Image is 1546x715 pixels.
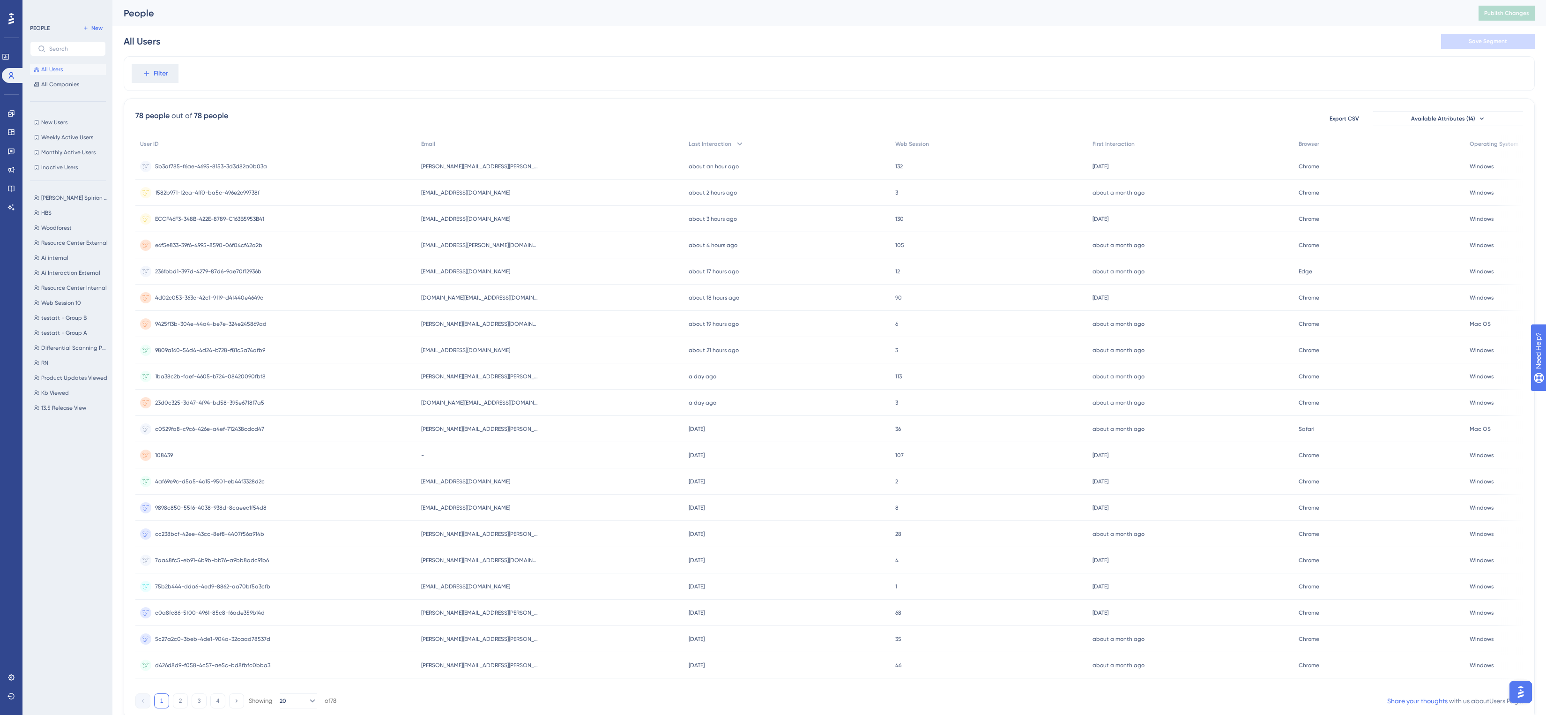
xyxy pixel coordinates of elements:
span: 4d02c053-363c-42c1-9119-d4f440e4649c [155,294,263,301]
span: [DOMAIN_NAME][EMAIL_ADDRESS][DOMAIN_NAME] [421,399,538,406]
span: [PERSON_NAME][EMAIL_ADDRESS][PERSON_NAME][DOMAIN_NAME] [421,163,538,170]
time: [DATE] [689,583,705,590]
span: Email [421,140,435,148]
button: New [80,23,106,34]
span: Need Help? [22,2,59,14]
span: 1ba38c2b-faef-4605-b724-08420090fbf8 [155,373,266,380]
button: Differential Scanning Post [30,342,111,354]
time: about a month ago [1093,268,1145,275]
span: Windows [1470,609,1494,617]
span: RN [41,359,48,367]
input: Search [49,45,98,52]
span: Windows [1470,635,1494,643]
time: about a month ago [1093,373,1145,380]
span: 12 [895,268,900,275]
span: [PERSON_NAME][EMAIL_ADDRESS][PERSON_NAME][DOMAIN_NAME] [421,609,538,617]
span: d426d8d9-f058-4c57-ae5c-bd8fbfc0bba3 [155,662,270,669]
time: [DATE] [689,478,705,485]
span: 3 [895,399,898,406]
span: Chrome [1299,635,1319,643]
button: 1 [154,693,169,708]
a: Share your thoughts [1387,697,1448,705]
time: [DATE] [689,610,705,616]
span: Save Segment [1469,38,1507,45]
span: Kb Viewed [41,389,69,397]
button: Monthly Active Users [30,147,106,158]
span: Windows [1470,583,1494,590]
time: about a month ago [1093,347,1145,354]
span: 3 [895,346,898,354]
time: [DATE] [1093,583,1108,590]
button: 3 [192,693,207,708]
iframe: UserGuiding AI Assistant Launcher [1507,678,1535,706]
time: about a month ago [1093,426,1145,432]
span: [PERSON_NAME][EMAIL_ADDRESS][PERSON_NAME][DOMAIN_NAME] [421,373,538,380]
span: 46 [895,662,901,669]
time: about 18 hours ago [689,294,739,301]
span: 130 [895,215,904,223]
span: 236fbbd1-397d-4279-87d6-9ae70f12936b [155,268,261,275]
time: about 2 hours ago [689,189,737,196]
span: Ai internal [41,254,68,262]
span: 113 [895,373,902,380]
time: about a month ago [1093,662,1145,669]
span: 35 [895,635,901,643]
time: [DATE] [689,636,705,642]
span: 107 [895,452,904,459]
span: [PERSON_NAME] Spirion User [41,194,108,202]
button: Save Segment [1441,34,1535,49]
div: PEOPLE [30,24,50,32]
span: Differential Scanning Post [41,344,108,352]
span: Export CSV [1330,115,1359,122]
span: Inactive Users [41,164,78,171]
span: 8 [895,504,899,512]
div: 78 people [135,110,170,121]
time: about a month ago [1093,242,1145,248]
time: about an hour ago [689,163,739,170]
span: 9425f13b-304e-44a4-be7e-324e245869ad [155,320,267,328]
button: All Companies [30,79,106,90]
time: [DATE] [689,662,705,669]
span: 5b3af785-f6ae-4695-8153-3d3d82a0b03a [155,163,267,170]
span: [DOMAIN_NAME][EMAIL_ADDRESS][DOMAIN_NAME] [421,294,538,301]
span: Windows [1470,557,1494,564]
span: 5c27a2c0-3beb-4de1-904a-32caad78537d [155,635,270,643]
span: Chrome [1299,452,1319,459]
span: Windows [1470,241,1494,249]
span: [PERSON_NAME][EMAIL_ADDRESS][DOMAIN_NAME] [421,320,538,328]
span: Windows [1470,504,1494,512]
span: Filter [154,68,168,79]
span: 1 [895,583,897,590]
span: Edge [1299,268,1312,275]
span: c0a8fc86-5f00-4961-85c8-f6ade359b14d [155,609,265,617]
span: 4af69e9c-d5a5-4c15-9501-eb44f3328d2c [155,478,265,485]
span: [EMAIL_ADDRESS][DOMAIN_NAME] [421,215,510,223]
button: Publish Changes [1479,6,1535,21]
div: People [124,7,1455,20]
span: Chrome [1299,557,1319,564]
button: 2 [173,693,188,708]
button: 20 [280,693,317,708]
span: cc238bcf-42ee-43cc-8ef8-4407f56a914b [155,530,264,538]
span: 28 [895,530,901,538]
span: Ai Interaction External [41,269,100,277]
span: New [91,24,103,32]
div: of 78 [325,697,336,705]
time: [DATE] [1093,478,1108,485]
time: about 3 hours ago [689,216,737,222]
span: Chrome [1299,478,1319,485]
time: [DATE] [1093,163,1108,170]
time: [DATE] [1093,557,1108,564]
span: 9809a160-54d4-4d24-b728-f81c5a74afb9 [155,346,265,354]
span: Resource Center External [41,239,108,247]
span: Windows [1470,189,1494,196]
span: Woodforest [41,224,72,232]
div: 78 people [194,110,228,121]
span: 75b2b444-dda6-4ed9-8862-aa70bf5a3cfb [155,583,270,590]
span: 7aa48fc5-eb91-4b9b-bb76-a9bb8adc91b6 [155,557,269,564]
span: 23d0c325-3d47-4f94-bd58-395e671817a5 [155,399,264,406]
time: about 4 hours ago [689,242,737,248]
span: Chrome [1299,373,1319,380]
span: ECCF46F3-348B-422E-8789-C163B5953B41 [155,215,264,223]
